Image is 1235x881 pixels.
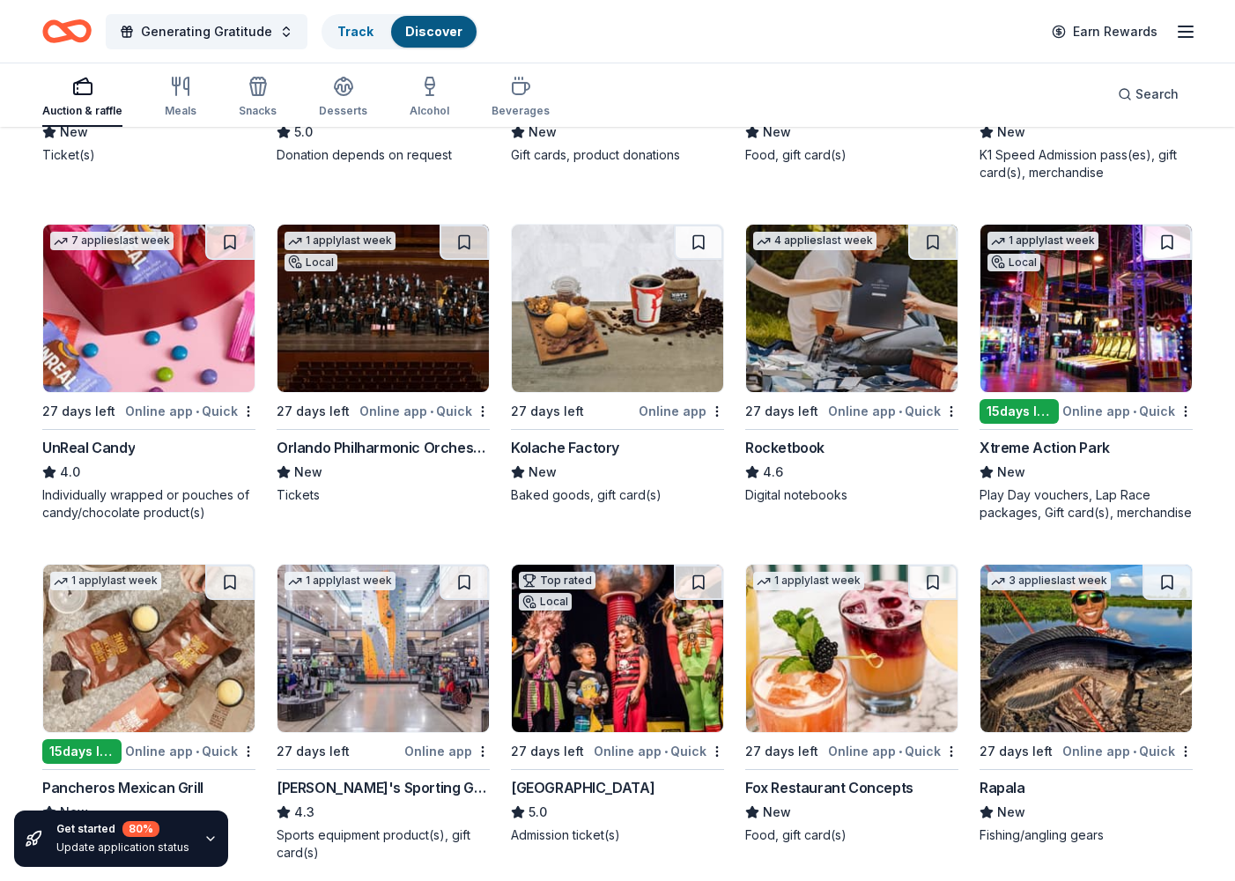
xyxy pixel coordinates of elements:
[828,400,958,422] div: Online app Quick
[746,225,958,392] img: Image for Rocketbook
[511,486,724,504] div: Baked goods, gift card(s)
[997,122,1025,143] span: New
[165,104,196,118] div: Meals
[42,437,135,458] div: UnReal Candy
[1133,744,1136,759] span: •
[430,404,433,418] span: •
[980,146,1193,181] div: K1 Speed Admission pass(es), gift card(s), merchandise
[277,401,350,422] div: 27 days left
[745,777,913,798] div: Fox Restaurant Concepts
[753,232,876,250] div: 4 applies last week
[1104,77,1193,112] button: Search
[239,104,277,118] div: Snacks
[1062,400,1193,422] div: Online app Quick
[405,24,462,39] a: Discover
[277,741,350,762] div: 27 days left
[1041,16,1168,48] a: Earn Rewards
[43,225,255,392] img: Image for UnReal Candy
[42,11,92,52] a: Home
[42,69,122,127] button: Auction & raffle
[359,400,490,422] div: Online app Quick
[511,564,724,844] a: Image for Orlando Science CenterTop ratedLocal27 days leftOnline app•Quick[GEOGRAPHIC_DATA]5.0Adm...
[997,462,1025,483] span: New
[899,744,902,759] span: •
[529,802,547,823] span: 5.0
[511,777,654,798] div: [GEOGRAPHIC_DATA]
[511,401,584,422] div: 27 days left
[277,486,490,504] div: Tickets
[639,400,724,422] div: Online app
[42,104,122,118] div: Auction & raffle
[294,122,313,143] span: 5.0
[42,224,255,522] a: Image for UnReal Candy7 applieslast week27 days leftOnline app•QuickUnReal Candy4.0Individually w...
[1135,84,1179,105] span: Search
[404,740,490,762] div: Online app
[277,826,490,862] div: Sports equipment product(s), gift card(s)
[50,572,161,590] div: 1 apply last week
[512,225,723,392] img: Image for Kolache Factory
[987,254,1040,271] div: Local
[980,225,1192,392] img: Image for Xtreme Action Park
[753,572,864,590] div: 1 apply last week
[294,802,314,823] span: 4.3
[529,462,557,483] span: New
[42,146,255,164] div: Ticket(s)
[277,225,489,392] img: Image for Orlando Philharmonic Orchestra
[828,740,958,762] div: Online app Quick
[285,232,396,250] div: 1 apply last week
[980,826,1193,844] div: Fishing/angling gears
[43,565,255,732] img: Image for Pancheros Mexican Grill
[980,564,1193,844] a: Image for Rapala3 applieslast week27 days leftOnline app•QuickRapalaNewFishing/angling gears
[980,486,1193,522] div: Play Day vouchers, Lap Race packages, Gift card(s), merchandise
[492,104,550,118] div: Beverages
[745,564,958,844] a: Image for Fox Restaurant Concepts1 applylast week27 days leftOnline app•QuickFox Restaurant Conce...
[60,462,80,483] span: 4.0
[745,146,958,164] div: Food, gift card(s)
[980,741,1053,762] div: 27 days left
[529,122,557,143] span: New
[337,24,373,39] a: Track
[512,565,723,732] img: Image for Orlando Science Center
[1133,404,1136,418] span: •
[980,224,1193,522] a: Image for Xtreme Action Park1 applylast weekLocal15days leftOnline app•QuickXtreme Action ParkNew...
[410,69,449,127] button: Alcohol
[763,122,791,143] span: New
[899,404,902,418] span: •
[519,593,572,611] div: Local
[594,740,724,762] div: Online app Quick
[56,821,189,837] div: Get started
[42,739,122,764] div: 15 days left
[511,437,619,458] div: Kolache Factory
[664,744,668,759] span: •
[277,437,490,458] div: Orlando Philharmonic Orchestra
[277,777,490,798] div: [PERSON_NAME]'s Sporting Goods
[511,741,584,762] div: 27 days left
[42,401,115,422] div: 27 days left
[42,777,203,798] div: Pancheros Mexican Grill
[511,146,724,164] div: Gift cards, product donations
[745,437,825,458] div: Rocketbook
[745,741,818,762] div: 27 days left
[987,572,1111,590] div: 3 applies last week
[60,122,88,143] span: New
[745,486,958,504] div: Digital notebooks
[285,572,396,590] div: 1 apply last week
[56,840,189,855] div: Update application status
[492,69,550,127] button: Beverages
[997,802,1025,823] span: New
[277,565,489,732] img: Image for Dick's Sporting Goods
[319,104,367,118] div: Desserts
[42,486,255,522] div: Individually wrapped or pouches of candy/chocolate product(s)
[125,740,255,762] div: Online app Quick
[141,21,272,42] span: Generating Gratitude
[277,564,490,862] a: Image for Dick's Sporting Goods1 applylast week27 days leftOnline app[PERSON_NAME]'s Sporting Goo...
[165,69,196,127] button: Meals
[745,826,958,844] div: Food, gift card(s)
[50,232,174,250] div: 7 applies last week
[980,399,1059,424] div: 15 days left
[294,462,322,483] span: New
[277,224,490,504] a: Image for Orlando Philharmonic Orchestra1 applylast weekLocal27 days leftOnline app•QuickOrlando ...
[196,404,199,418] span: •
[980,777,1025,798] div: Rapala
[42,564,255,844] a: Image for Pancheros Mexican Grill1 applylast week15days leftOnline app•QuickPancheros Mexican Gri...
